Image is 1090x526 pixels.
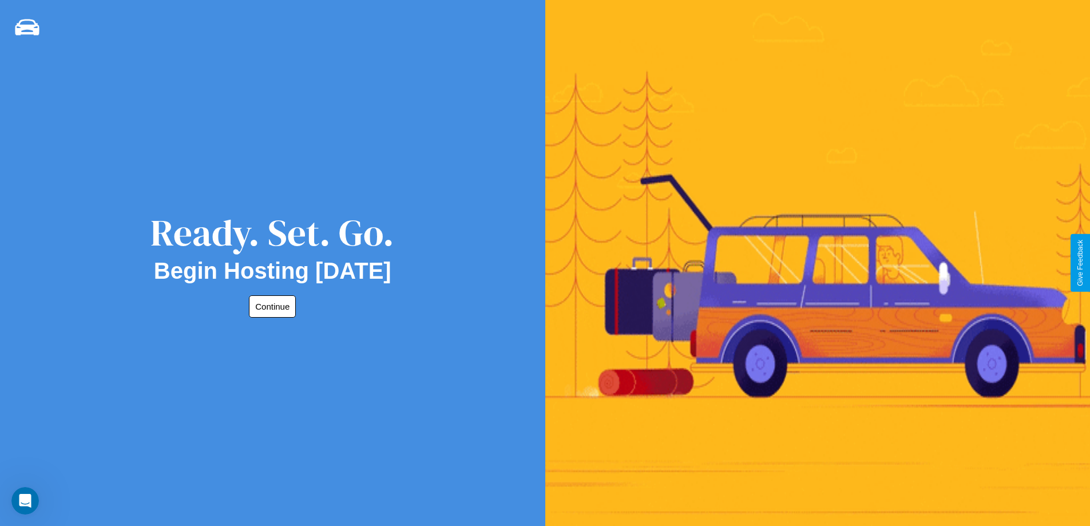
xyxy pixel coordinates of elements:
h2: Begin Hosting [DATE] [154,258,391,284]
div: Ready. Set. Go. [150,207,394,258]
button: Continue [249,295,296,318]
iframe: Intercom live chat [11,487,39,515]
div: Give Feedback [1076,240,1084,286]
